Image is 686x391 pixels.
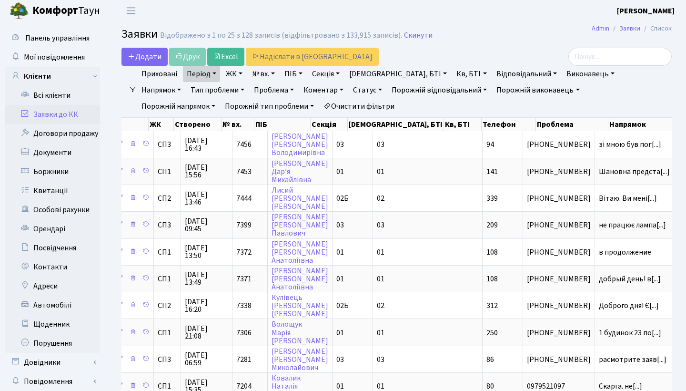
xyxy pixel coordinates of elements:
span: [DATE] 09:45 [185,217,228,233]
span: [PHONE_NUMBER] [527,248,591,256]
span: [DATE] 06:59 [185,351,228,367]
span: СП1 [158,382,177,390]
a: Порожній виконавець [493,82,583,98]
a: Заявки до КК [5,105,100,124]
a: [PERSON_NAME][PERSON_NAME]Павлович [272,212,328,238]
th: Телефон [482,118,536,131]
span: 7372 [236,247,252,257]
a: [PERSON_NAME][PERSON_NAME]Анатоліївна [272,266,328,292]
a: Порожній тип проблеми [221,98,318,114]
a: Орендарі [5,219,100,238]
span: 01 [336,274,344,284]
a: Мої повідомлення [5,48,100,67]
span: в продолжение [599,248,671,256]
th: ЖК [149,118,174,131]
a: [PERSON_NAME][PERSON_NAME]Анатоліївна [272,239,328,266]
th: [DEMOGRAPHIC_DATA], БТІ [348,118,444,131]
span: 339 [486,193,498,204]
span: [PHONE_NUMBER] [527,141,591,148]
a: Admin [592,23,609,33]
a: [DEMOGRAPHIC_DATA], БТІ [345,66,451,82]
a: Порожній напрямок [138,98,219,114]
span: 01 [377,166,384,177]
a: Панель управління [5,29,100,48]
span: Додати [128,51,161,62]
span: 141 [486,166,498,177]
span: Доброго дня! Є[...] [599,300,659,311]
span: [DATE] 16:20 [185,298,228,313]
img: logo.png [10,1,29,21]
a: Коментар [300,82,347,98]
a: Виконавець [563,66,618,82]
a: Порожній відповідальний [388,82,491,98]
span: Шановна предста[...] [599,166,670,177]
div: Відображено з 1 по 25 з 128 записів (відфільтровано з 133,915 записів). [160,31,402,40]
span: не працює лампа[...] [599,220,666,230]
span: [DATE] 21:08 [185,325,228,340]
th: Секція [311,118,348,131]
span: 01 [336,328,344,338]
a: [PERSON_NAME][PERSON_NAME]Миколайович [272,346,328,373]
span: 02Б [336,300,349,311]
th: № вх. [222,118,254,131]
span: [DATE] 13:46 [185,191,228,206]
span: 03 [336,139,344,150]
span: 312 [486,300,498,311]
span: СП1 [158,168,177,175]
a: Проблема [250,82,298,98]
a: Боржники [5,162,100,181]
a: Адреси [5,277,100,296]
input: Пошук... [568,48,672,66]
th: Проблема [536,118,608,131]
span: 01 [377,247,384,257]
a: Кулівець[PERSON_NAME][PERSON_NAME] [272,292,328,319]
span: 7444 [236,193,252,204]
a: Очистити фільтри [320,98,398,114]
span: 209 [486,220,498,230]
span: [DATE] 16:43 [185,137,228,152]
span: 7371 [236,274,252,284]
span: добрый день! в[...] [599,274,661,284]
span: 94 [486,139,494,150]
a: Повідомлення [5,372,100,391]
a: Тип проблеми [187,82,248,98]
span: 7399 [236,220,252,230]
span: 01 [377,274,384,284]
a: Контакти [5,257,100,277]
a: Всі клієнти [5,86,100,105]
span: [PHONE_NUMBER] [527,275,591,283]
span: 1 будинок 23 по[...] [599,328,661,338]
span: Таун [32,3,100,19]
span: 7338 [236,300,252,311]
a: Порушення [5,334,100,353]
span: 02 [377,300,384,311]
a: Приховані [138,66,181,82]
span: 7306 [236,328,252,338]
a: Посвідчення [5,238,100,257]
span: СП3 [158,221,177,229]
nav: breadcrumb [577,19,686,39]
span: расмотрите заяв[...] [599,354,666,365]
a: ЖК [222,66,246,82]
th: Напрямок [608,118,682,131]
a: Квитанції [5,181,100,200]
li: Список [640,23,672,34]
span: 01 [377,328,384,338]
a: Скинути [404,31,433,40]
span: Панель управління [25,33,90,43]
span: 03 [377,354,384,365]
span: 86 [486,354,494,365]
span: 108 [486,274,498,284]
a: Документи [5,143,100,162]
span: [PHONE_NUMBER] [527,356,591,363]
th: Кв, БТІ [444,118,482,131]
span: Заявки [121,26,158,42]
a: [PERSON_NAME] [617,5,675,17]
span: СП1 [158,275,177,283]
span: [DATE] 15:56 [185,164,228,179]
a: Період [183,66,220,82]
span: 03 [336,220,344,230]
a: Секція [308,66,343,82]
a: Щоденник [5,315,100,334]
a: Заявки [619,23,640,33]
